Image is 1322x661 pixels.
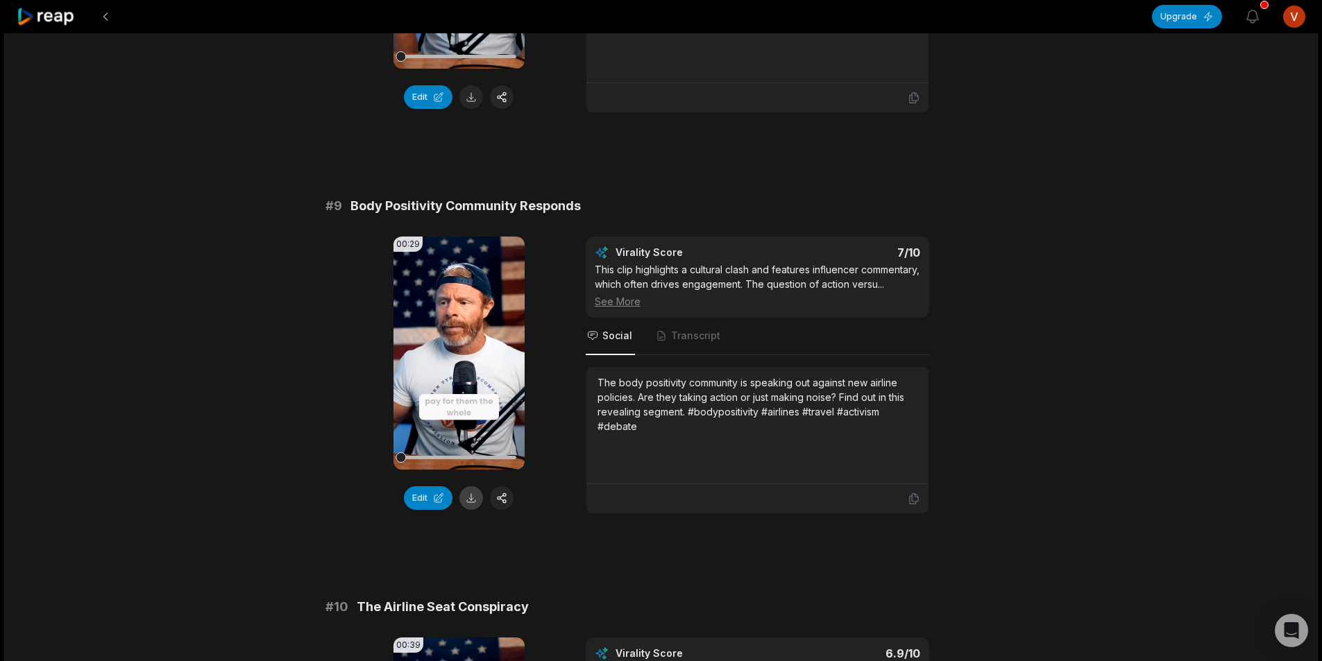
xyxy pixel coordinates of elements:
div: 7 /10 [771,246,920,259]
div: This clip highlights a cultural clash and features influencer commentary, which often drives enga... [595,262,920,309]
div: Virality Score [616,246,765,259]
button: Edit [404,85,452,109]
span: # 10 [325,597,348,617]
div: 6.9 /10 [771,646,920,660]
span: The Airline Seat Conspiracy [357,597,529,617]
div: Open Intercom Messenger [1275,614,1308,647]
span: Transcript [671,329,720,343]
div: See More [595,294,920,309]
div: Virality Score [616,646,765,660]
button: Edit [404,486,452,510]
span: # 9 [325,196,342,216]
video: Your browser does not support mp4 format. [393,237,525,470]
nav: Tabs [586,318,929,355]
span: Body Positivity Community Responds [350,196,581,216]
span: Social [602,329,632,343]
div: The body positivity community is speaking out against new airline policies. Are they taking actio... [598,375,917,433]
button: Upgrade [1152,5,1222,28]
